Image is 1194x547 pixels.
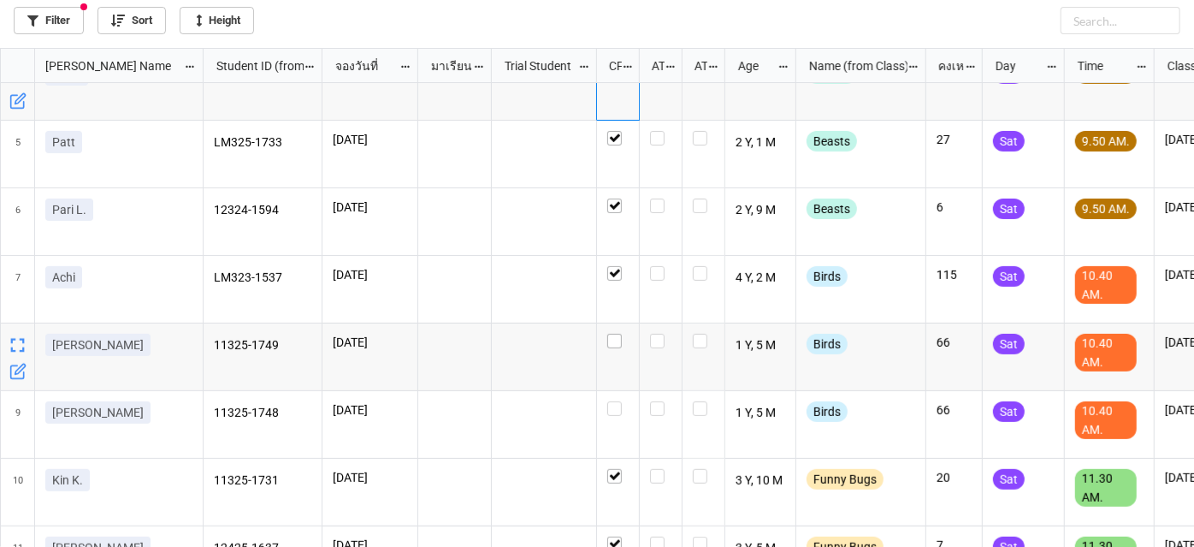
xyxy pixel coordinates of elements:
div: Sat [993,199,1025,219]
p: 11325-1749 [214,334,312,358]
div: Name (from Class) [799,56,907,75]
div: Birds [807,334,848,354]
p: 1 Y, 5 M [736,401,786,425]
div: 10.40 AM. [1075,266,1137,304]
p: 11325-1731 [214,469,312,493]
div: Beasts [807,131,857,152]
div: 9.50 AM. [1075,131,1137,152]
p: [DATE] [333,131,407,148]
div: ATT [641,56,665,75]
div: Sat [993,131,1025,152]
p: 66 [937,401,972,419]
span: 7 [15,256,21,323]
p: [DATE] [333,266,407,283]
div: Time [1067,56,1136,75]
div: Sat [993,401,1025,422]
p: [PERSON_NAME] [52,404,144,421]
p: 2 Y, 1 M [736,131,786,155]
span: 6 [15,188,21,255]
p: 6 [937,199,972,216]
div: 11.30 AM. [1075,469,1137,507]
span: 5 [15,121,21,187]
p: 2 Y, 9 M [736,199,786,223]
div: 9.50 AM. [1075,199,1137,219]
div: มาเรียน [421,56,474,75]
p: [DATE] [333,401,407,419]
div: Student ID (from [PERSON_NAME] Name) [206,56,304,75]
p: 115 [937,266,972,283]
p: LM325-1733 [214,131,312,155]
div: Funny Bugs [807,469,884,490]
p: Pari L. [52,201,86,218]
div: Birds [807,266,848,287]
div: Sat [993,334,1025,354]
p: 4 Y, 2 M [736,266,786,290]
p: Achi [52,269,75,286]
p: [DATE] [333,469,407,486]
p: [DATE] [333,199,407,216]
p: Patt [52,134,75,151]
input: Search... [1061,7,1180,34]
div: Sat [993,469,1025,490]
p: [DATE] [333,334,407,351]
div: 10.40 AM. [1075,334,1137,372]
p: 66 [937,334,972,351]
a: Sort [98,7,166,34]
div: ATK [684,56,708,75]
div: Beasts [807,199,857,219]
div: คงเหลือ (from Nick Name) [928,56,964,75]
p: 20 [937,469,972,486]
span: 9 [15,391,21,458]
p: LM323-1537 [214,266,312,290]
div: grid [1,49,204,83]
div: CF [599,56,623,75]
p: [PERSON_NAME] [52,336,144,354]
p: Kin K. [52,472,83,489]
div: Sat [993,266,1025,287]
p: 27 [937,131,972,148]
div: Day [985,56,1046,75]
a: Filter [14,7,84,34]
p: 1 Y, 5 M [736,334,786,358]
span: 10 [13,459,23,526]
p: 12324-1594 [214,199,312,223]
div: 10.40 AM. [1075,401,1137,439]
div: Birds [807,401,848,422]
div: Age [728,56,778,75]
p: 11325-1748 [214,401,312,425]
p: 3 Y, 10 M [736,469,786,493]
div: [PERSON_NAME] Name [35,56,184,75]
div: Trial Student [494,56,578,75]
a: Height [180,7,254,34]
div: จองวันที่ [325,56,399,75]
